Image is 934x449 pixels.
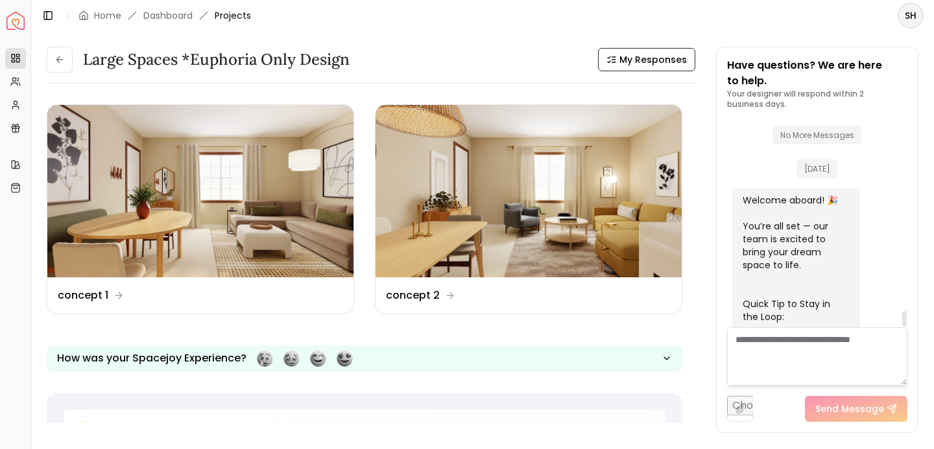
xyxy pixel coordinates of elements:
span: My Responses [619,53,687,66]
dd: concept 2 [386,288,440,303]
span: Projects [215,9,251,22]
button: My Responses [598,48,695,71]
span: No More Messages [772,126,862,144]
nav: breadcrumb [78,9,251,22]
h3: Large Spaces *Euphoria Only design [83,49,350,70]
img: concept 1 [47,105,353,277]
span: SH [899,4,922,27]
p: Your designer will respond within 2 business days. [727,89,907,109]
button: How was your Spacejoy Experience?Feeling terribleFeeling badFeeling goodFeeling awesome [47,345,682,372]
p: Have questions? We are here to help. [727,58,907,89]
dd: concept 1 [58,288,108,303]
img: concept 2 [376,105,682,277]
h5: Need Help with Your Design? [105,422,274,441]
img: Spacejoy Logo [6,12,25,30]
a: concept 2concept 2 [375,104,682,314]
a: Dashboard [143,9,193,22]
a: Spacejoy [6,12,25,30]
button: SH [898,3,924,29]
p: How was your Spacejoy Experience? [57,351,246,366]
span: [DATE] [796,159,838,178]
a: concept 1concept 1 [47,104,354,314]
a: Home [94,9,121,22]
